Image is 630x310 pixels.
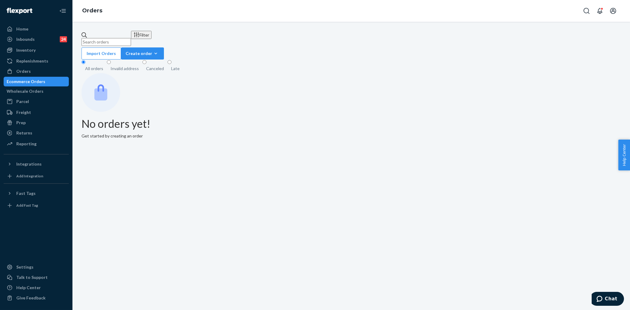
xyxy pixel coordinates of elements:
[16,285,41,291] div: Help Center
[146,66,164,72] div: Canceled
[580,5,593,17] button: Open Search Box
[16,120,26,126] div: Prep
[16,47,36,53] div: Inventory
[4,273,69,282] button: Talk to Support
[4,283,69,292] a: Help Center
[168,60,171,64] input: Late
[16,161,42,167] div: Integrations
[4,77,69,86] a: Ecommerce Orders
[171,66,180,72] div: Late
[82,38,131,46] input: Search orders
[16,130,32,136] div: Returns
[126,50,159,57] div: Create order
[4,139,69,149] a: Reporting
[7,88,43,94] div: Wholesale Orders
[16,58,48,64] div: Replenishments
[4,56,69,66] a: Replenishments
[4,45,69,55] a: Inventory
[16,26,28,32] div: Home
[16,295,46,301] div: Give Feedback
[4,159,69,169] button: Integrations
[607,5,619,17] button: Open account menu
[82,133,621,139] p: Get started by creating an order
[4,189,69,198] button: Fast Tags
[16,190,36,196] div: Fast Tags
[4,97,69,106] a: Parcel
[77,2,107,20] ol: breadcrumbs
[82,118,621,130] h1: No orders yet!
[592,292,624,307] iframe: Opens a widget where you can chat to one of our agents
[16,264,34,270] div: Settings
[16,109,31,115] div: Freight
[16,68,31,74] div: Orders
[7,8,32,14] img: Flexport logo
[131,31,152,39] button: Filter
[57,5,69,17] button: Close Navigation
[7,79,45,85] div: Ecommerce Orders
[110,66,139,72] div: Invalid address
[4,66,69,76] a: Orders
[16,141,37,147] div: Reporting
[4,128,69,138] a: Returns
[85,66,103,72] div: All orders
[121,47,164,60] button: Create order
[16,173,43,179] div: Add Integration
[4,201,69,210] a: Add Fast Tag
[16,203,38,208] div: Add Fast Tag
[133,32,149,38] div: Filter
[4,262,69,272] a: Settings
[4,24,69,34] a: Home
[107,60,111,64] input: Invalid address
[618,140,630,170] button: Help Center
[4,86,69,96] a: Wholesale Orders
[60,36,67,42] div: 24
[16,98,29,105] div: Parcel
[16,36,35,42] div: Inbounds
[82,60,85,64] input: All orders
[4,34,69,44] a: Inbounds24
[4,171,69,181] a: Add Integration
[4,293,69,303] button: Give Feedback
[4,108,69,117] a: Freight
[594,5,606,17] button: Open notifications
[82,73,120,112] img: Empty list
[142,60,146,64] input: Canceled
[16,274,48,280] div: Talk to Support
[82,7,102,14] a: Orders
[4,118,69,128] a: Prep
[82,47,121,60] button: Import Orders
